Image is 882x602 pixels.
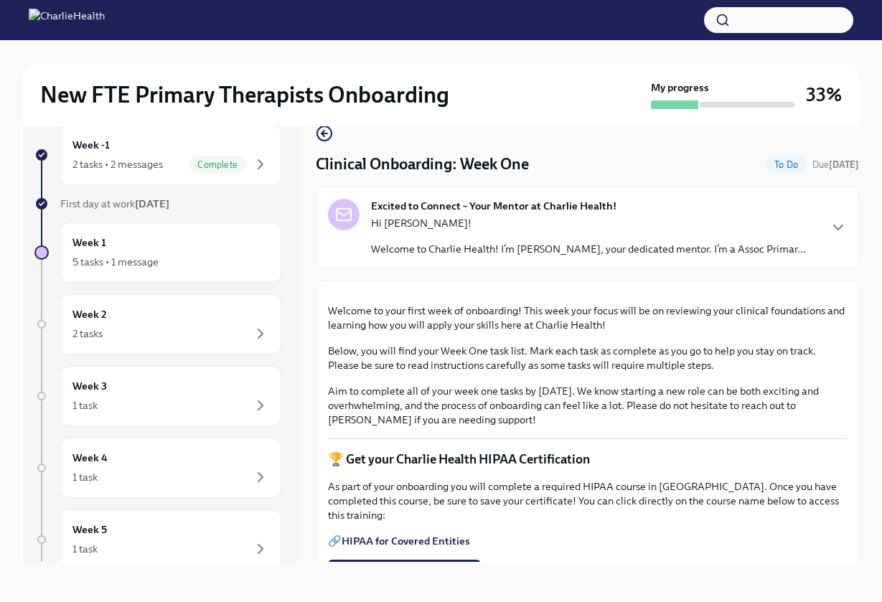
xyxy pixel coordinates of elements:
span: To Do [766,159,807,170]
a: Week 22 tasks [34,294,281,354]
strong: [DATE] [135,197,169,210]
strong: [DATE] [829,159,859,170]
p: Welcome to your first week of onboarding! This week your focus will be on reviewing your clinical... [328,304,847,332]
a: Week 15 tasks • 1 message [34,222,281,283]
div: 1 task [72,542,98,556]
a: Week -12 tasks • 2 messagesComplete [34,125,281,185]
a: First day at work[DATE] [34,197,281,211]
h6: Week 3 [72,378,107,394]
p: Aim to complete all of your week one tasks by [DATE]. We know starting a new role can be both exc... [328,384,847,427]
h6: Week -1 [72,137,110,153]
h4: Clinical Onboarding: Week One [316,154,529,175]
h2: New FTE Primary Therapists Onboarding [40,80,449,109]
span: First day at work [60,197,169,210]
h6: Week 5 [72,522,107,537]
div: 2 tasks • 2 messages [72,157,163,171]
p: Hi [PERSON_NAME]! [371,216,806,230]
span: Due [812,159,859,170]
h6: Week 2 [72,306,107,322]
h6: Week 1 [72,235,106,250]
div: 2 tasks [72,326,103,341]
img: CharlieHealth [29,9,105,32]
a: HIPAA for Covered Entities [342,535,470,547]
strong: My progress [651,80,709,95]
p: 🏆 Get your Charlie Health HIPAA Certification [328,451,847,468]
div: 1 task [72,398,98,413]
h6: Week 4 [72,450,108,466]
a: Week 41 task [34,438,281,498]
a: Week 31 task [34,366,281,426]
p: 🔗 [328,534,847,548]
span: Complete [189,159,246,170]
h3: 33% [806,82,842,108]
div: 1 task [72,470,98,484]
div: 5 tasks • 1 message [72,255,159,269]
strong: Excited to Connect – Your Mentor at Charlie Health! [371,199,616,213]
p: Welcome to Charlie Health! I’m [PERSON_NAME], your dedicated mentor. I’m a Assoc Primar... [371,242,806,256]
span: August 24th, 2025 10:00 [812,158,859,171]
p: As part of your onboarding you will complete a required HIPAA course in [GEOGRAPHIC_DATA]. Once y... [328,479,847,522]
a: Week 51 task [34,509,281,570]
p: Below, you will find your Week One task list. Mark each task as complete as you go to help you st... [328,344,847,372]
